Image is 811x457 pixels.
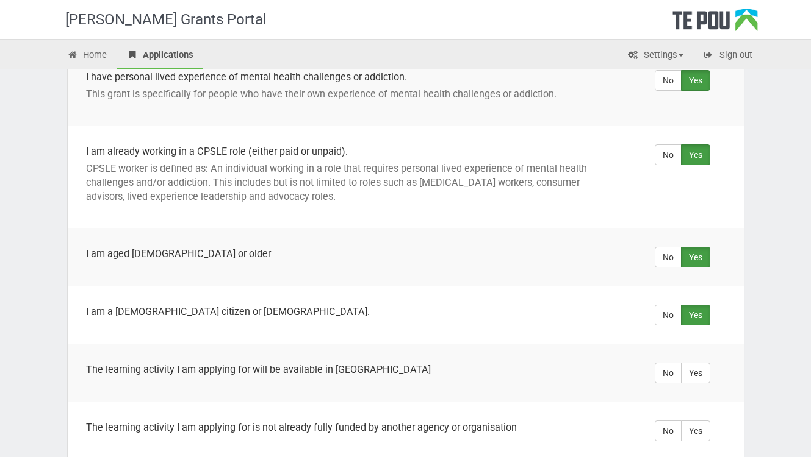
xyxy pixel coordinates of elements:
label: No [655,247,682,267]
div: I have personal lived experience of mental health challenges or addiction. [86,70,604,84]
a: Sign out [694,43,762,69]
div: The learning activity I am applying for will be available in [GEOGRAPHIC_DATA] [86,363,604,377]
label: No [655,305,682,325]
label: Yes [681,363,710,383]
div: I am already working in a CPSLE role (either paid or unpaid). [86,144,604,158]
div: I am a [DEMOGRAPHIC_DATA] citizen or [DEMOGRAPHIC_DATA]. [86,305,604,319]
p: CPSLE worker is defined as: An individual working in a role that requires personal lived experien... [86,161,604,204]
label: No [655,420,682,441]
label: No [655,363,682,383]
label: Yes [681,305,710,325]
label: No [655,144,682,165]
a: Applications [117,43,203,69]
label: Yes [681,247,710,267]
label: Yes [681,70,710,91]
div: I am aged [DEMOGRAPHIC_DATA] or older [86,247,604,261]
label: Yes [681,144,710,165]
p: This grant is specifically for people who have their own experience of mental health challenges o... [86,87,604,101]
a: Settings [618,43,693,69]
label: Yes [681,420,710,441]
a: Home [58,43,117,69]
div: Te Pou Logo [672,9,758,39]
label: No [655,70,682,91]
div: The learning activity I am applying for is not already fully funded by another agency or organisa... [86,420,604,434]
